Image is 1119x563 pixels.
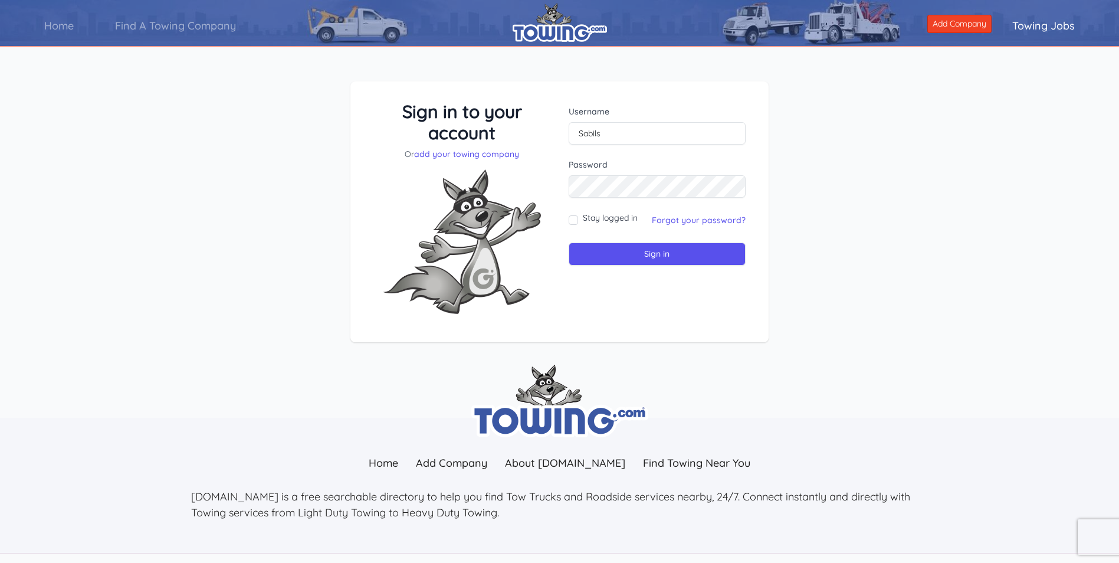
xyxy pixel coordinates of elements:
[191,489,928,521] p: [DOMAIN_NAME] is a free searchable directory to help you find Tow Trucks and Roadside services ne...
[373,101,551,143] h3: Sign in to your account
[569,106,746,117] label: Username
[414,149,519,159] a: add your towing company
[496,450,634,476] a: About [DOMAIN_NAME]
[94,9,257,42] a: Find A Towing Company
[634,450,759,476] a: Find Towing Near You
[569,243,746,266] input: Sign in
[569,159,746,171] label: Password
[513,3,607,42] img: logo.png
[373,160,550,323] img: Fox-Excited.png
[471,365,648,437] img: towing
[24,9,94,42] a: Home
[373,148,551,160] p: Or
[652,215,746,225] a: Forgot your password?
[360,450,407,476] a: Home
[927,15,992,33] a: Add Company
[407,450,496,476] a: Add Company
[583,212,638,224] label: Stay logged in
[992,9,1095,42] a: Towing Jobs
